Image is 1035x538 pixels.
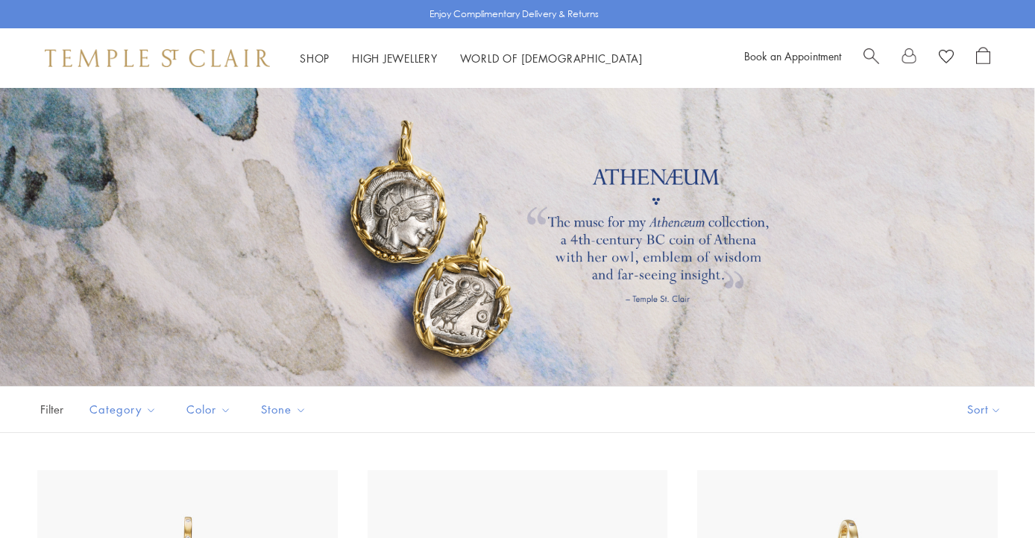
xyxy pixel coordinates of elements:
[939,47,954,69] a: View Wishlist
[82,400,168,419] span: Category
[960,468,1020,523] iframe: Gorgias live chat messenger
[430,7,599,22] p: Enjoy Complimentary Delivery & Returns
[175,393,242,426] button: Color
[179,400,242,419] span: Color
[976,47,990,69] a: Open Shopping Bag
[45,49,270,67] img: Temple St. Clair
[254,400,318,419] span: Stone
[250,393,318,426] button: Stone
[934,387,1035,432] button: Show sort by
[300,51,330,66] a: ShopShop
[863,47,879,69] a: Search
[78,393,168,426] button: Category
[300,49,643,68] nav: Main navigation
[744,48,841,63] a: Book an Appointment
[352,51,438,66] a: High JewelleryHigh Jewellery
[460,51,643,66] a: World of [DEMOGRAPHIC_DATA]World of [DEMOGRAPHIC_DATA]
